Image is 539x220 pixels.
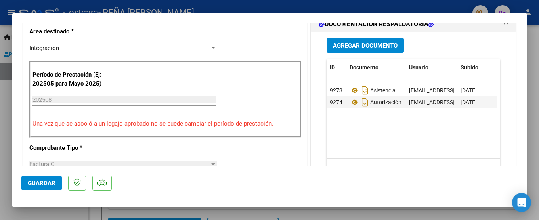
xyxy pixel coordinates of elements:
button: Guardar [21,176,62,190]
datatable-header-cell: ID [327,59,346,76]
div: Open Intercom Messenger [512,193,531,212]
span: [DATE] [461,99,477,105]
span: 9273 [330,87,342,94]
span: Factura C [29,161,55,168]
button: Agregar Documento [327,38,404,53]
i: Descargar documento [360,96,370,109]
span: 9274 [330,99,342,105]
span: Agregar Documento [333,42,398,49]
div: 2 total [327,159,500,178]
div: DOCUMENTACIÓN RESPALDATORIA [311,32,516,197]
span: Guardar [28,180,55,187]
span: Asistencia [350,87,396,94]
datatable-header-cell: Subido [457,59,497,76]
datatable-header-cell: Usuario [406,59,457,76]
p: Area destinado * [29,27,111,36]
span: Subido [461,64,478,71]
span: ID [330,64,335,71]
p: Comprobante Tipo * [29,143,111,153]
span: Usuario [409,64,428,71]
p: Una vez que se asoció a un legajo aprobado no se puede cambiar el período de prestación. [32,119,298,128]
span: Integración [29,44,59,52]
h1: DOCUMENTACIÓN RESPALDATORIA [319,19,434,29]
p: Período de Prestación (Ej: 202505 para Mayo 2025) [32,70,112,88]
span: Autorización 2025 [350,99,415,105]
mat-expansion-panel-header: DOCUMENTACIÓN RESPALDATORIA [311,16,516,32]
span: [DATE] [461,87,477,94]
i: Descargar documento [360,84,370,97]
span: Documento [350,64,378,71]
datatable-header-cell: Documento [346,59,406,76]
